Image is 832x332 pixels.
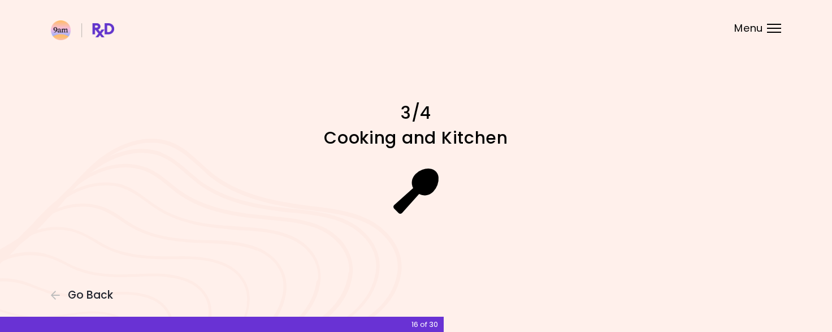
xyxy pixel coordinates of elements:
span: Go Back [68,289,113,301]
img: RxDiet [51,20,114,40]
h1: 3/4 [218,102,614,124]
span: Menu [734,23,763,33]
button: Go Back [51,289,119,301]
h1: Cooking and Kitchen [218,127,614,149]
